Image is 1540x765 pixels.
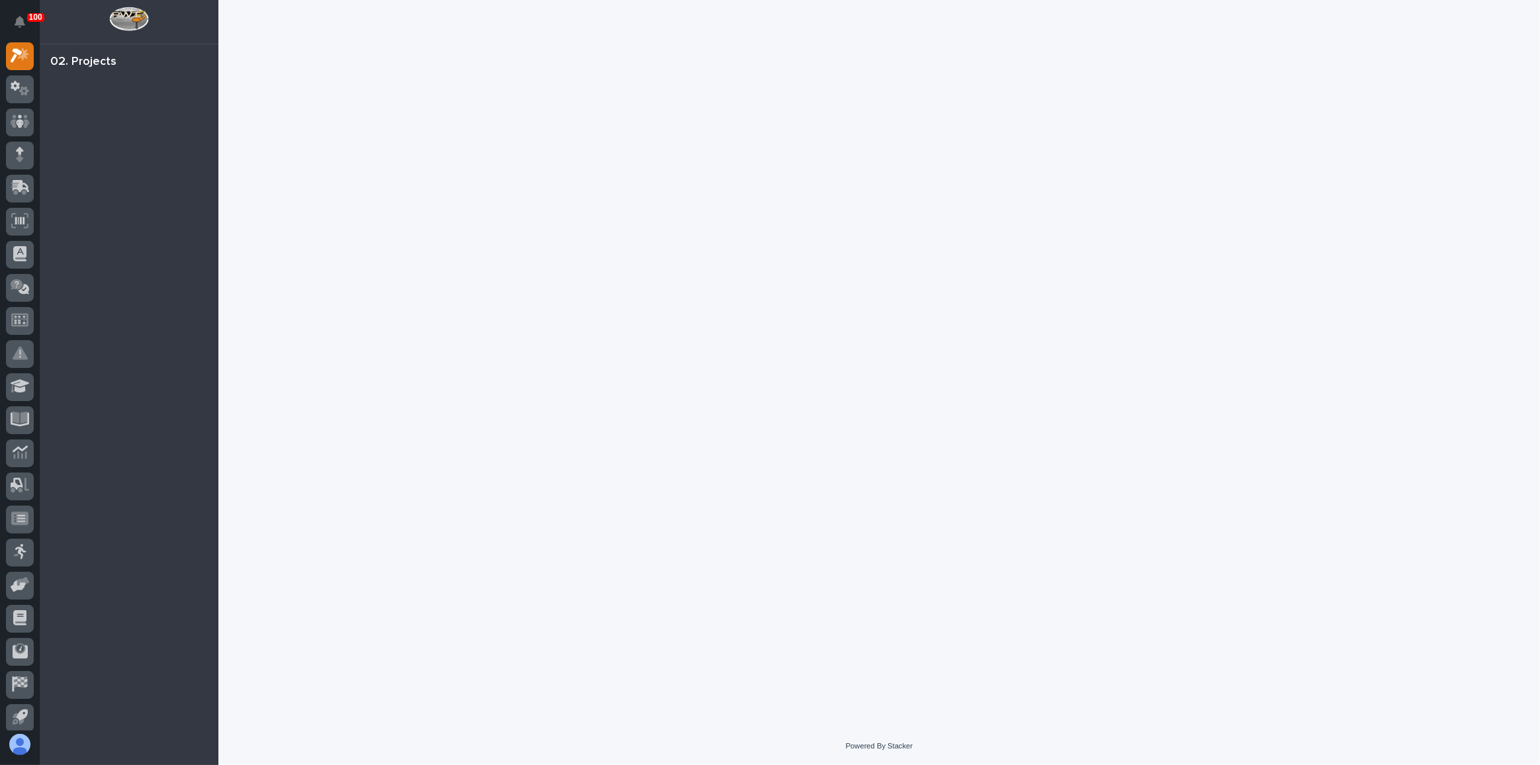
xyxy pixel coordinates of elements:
[29,13,42,22] p: 100
[17,16,34,37] div: Notifications100
[846,742,913,750] a: Powered By Stacker
[50,55,116,69] div: 02. Projects
[6,731,34,758] button: users-avatar
[6,8,34,36] button: Notifications
[109,7,148,31] img: Workspace Logo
